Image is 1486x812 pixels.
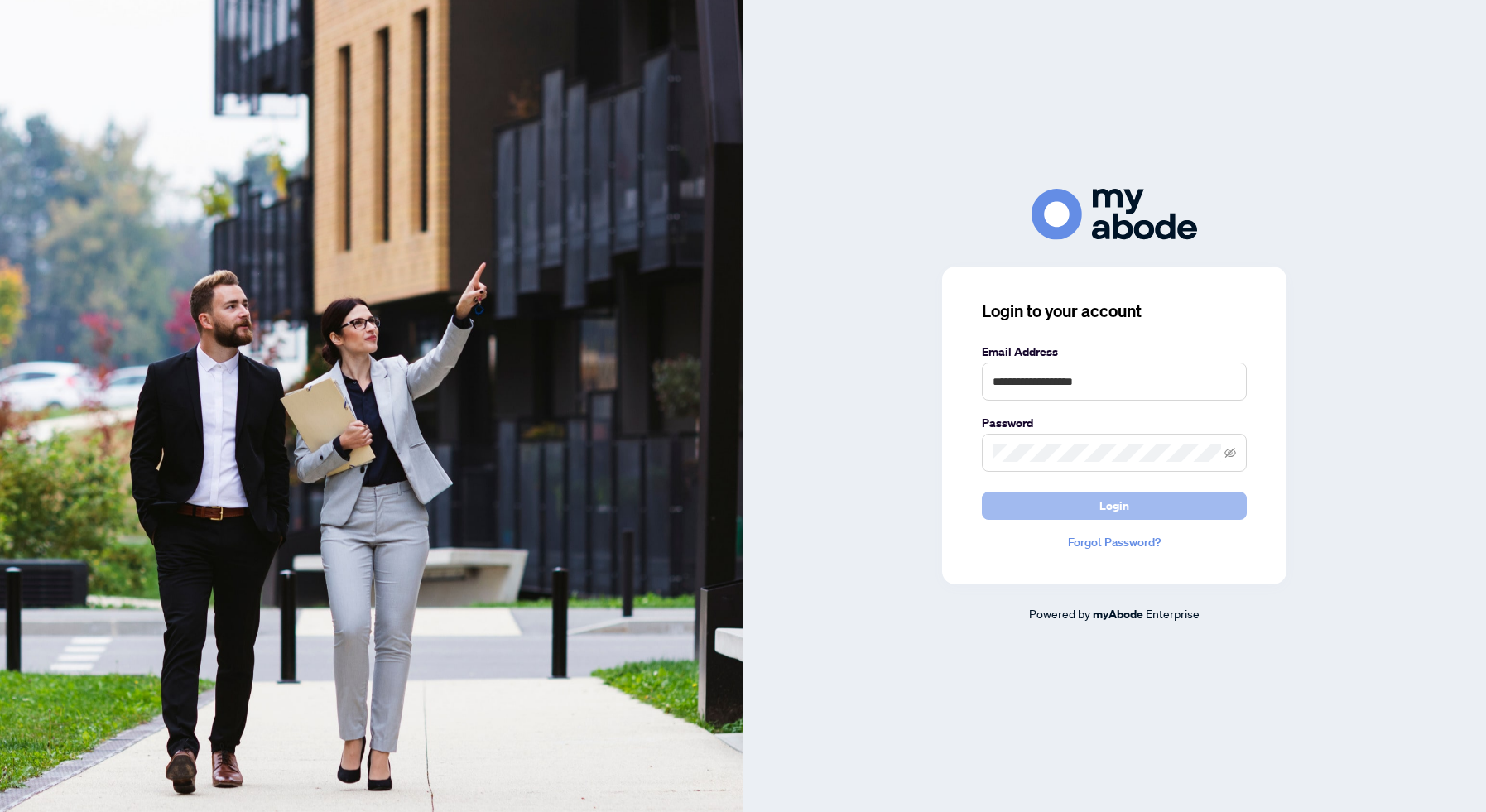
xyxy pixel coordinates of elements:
[1032,189,1197,239] img: ma-logo
[982,414,1247,432] label: Password
[982,492,1247,520] button: Login
[982,300,1247,323] h3: Login to your account
[1099,492,1129,519] span: Login
[1093,605,1143,623] a: myAbode
[1146,606,1200,621] span: Enterprise
[1029,606,1090,621] span: Powered by
[982,533,1247,551] a: Forgot Password?
[982,343,1247,361] label: Email Address
[1224,447,1236,459] span: eye-invisible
